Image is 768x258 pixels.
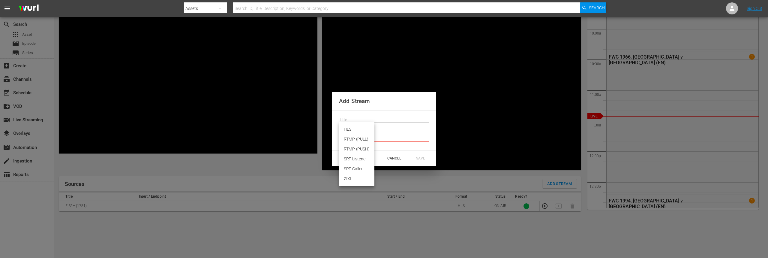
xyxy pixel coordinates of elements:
[339,124,374,134] li: HLS
[589,2,605,13] span: Search
[339,154,374,164] li: SRT Listener
[747,6,762,11] a: Sign Out
[339,144,374,154] li: RTMP (PUSH)
[339,134,374,144] li: RTMP (PULL)
[14,2,43,16] img: ans4CAIJ8jUAAAAAAAAAAAAAAAAAAAAAAAAgQb4GAAAAAAAAAAAAAAAAAAAAAAAAJMjXAAAAAAAAAAAAAAAAAAAAAAAAgAT5G...
[339,164,374,174] li: SRT Caller
[4,5,11,12] span: menu
[339,174,374,184] li: ZIXI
